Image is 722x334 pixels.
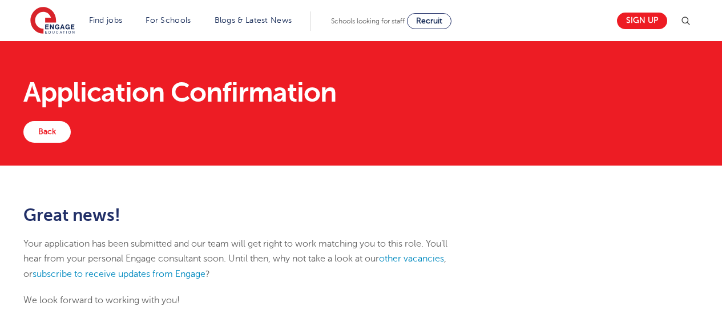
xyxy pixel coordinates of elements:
h2: Great news! [23,206,468,225]
a: Blogs & Latest News [215,16,292,25]
a: subscribe to receive updates from Engage [33,269,205,279]
p: We look forward to working with you! [23,293,468,308]
a: Back [23,121,71,143]
span: Schools looking for staff [331,17,405,25]
h1: Application Confirmation [23,79,699,106]
img: Engage Education [30,7,75,35]
a: For Schools [146,16,191,25]
a: Recruit [407,13,451,29]
a: Find jobs [89,16,123,25]
span: Recruit [416,17,442,25]
p: Your application has been submitted and our team will get right to work matching you to this role... [23,236,468,281]
a: other vacancies [379,253,444,264]
a: Sign up [617,13,667,29]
